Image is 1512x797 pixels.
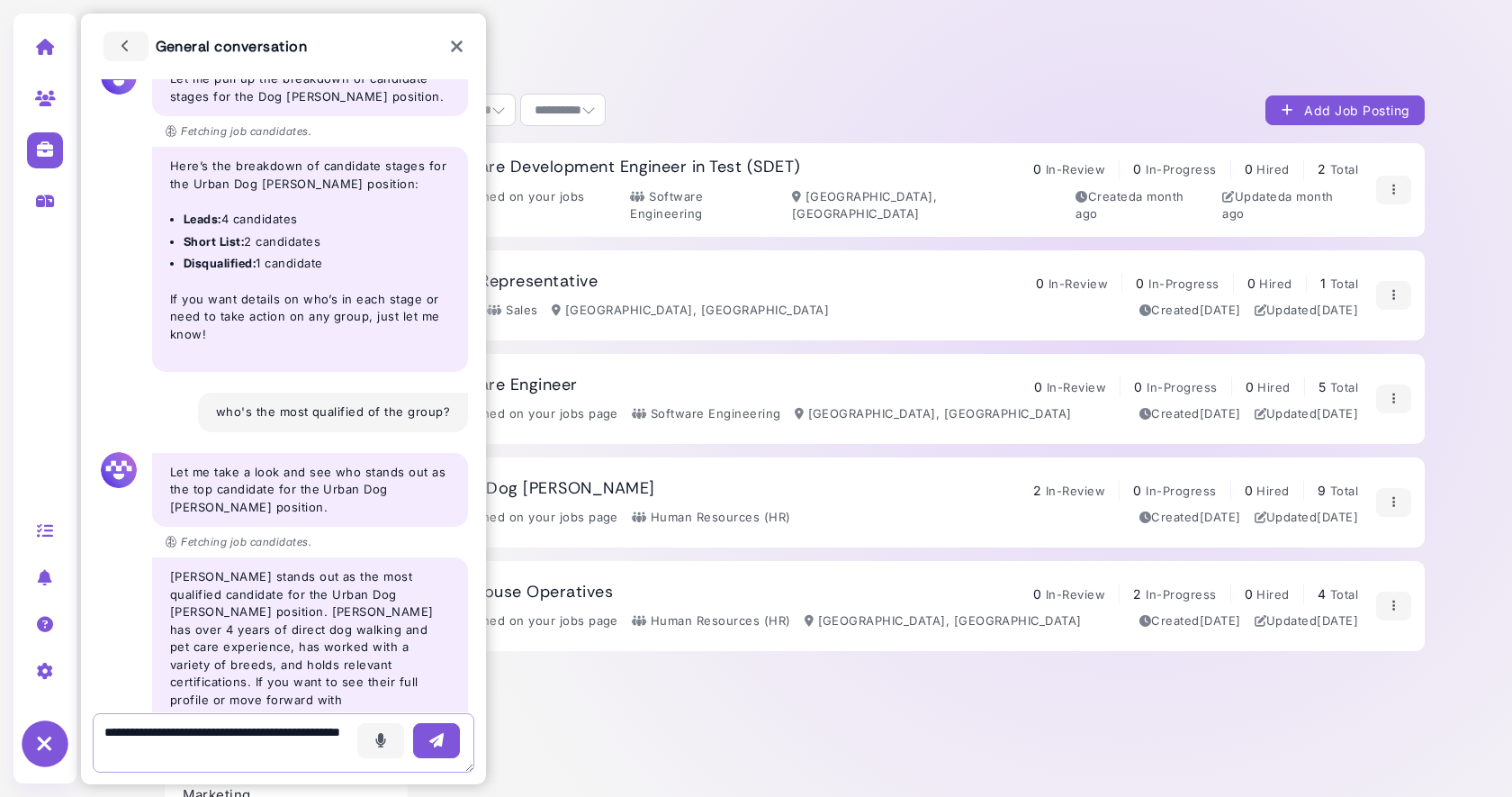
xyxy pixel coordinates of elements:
span: 0 [1134,379,1142,394]
span: 2 [1318,161,1326,177]
div: Software Engineering [630,188,778,223]
span: 2 [1133,586,1141,602]
span: 2 [1033,483,1041,498]
p: Let me take a look and see who stands out as the top candidate for the Urban Dog [PERSON_NAME] po... [170,464,450,517]
span: 1 [1320,276,1326,291]
p: Fetching job candidates. [166,534,311,550]
span: In-Review [1046,484,1105,498]
div: Updated [1255,302,1359,320]
span: 0 [1133,161,1141,177]
span: Total [1330,380,1358,394]
span: In-Progress [1146,587,1216,602]
span: Hired [1257,380,1290,394]
span: 4 [1318,586,1326,602]
div: Published on your jobs page [435,405,618,423]
span: 9 [1318,483,1326,498]
div: Updated [1255,405,1359,423]
span: In-Progress [1146,484,1216,498]
h3: Software Engineer [435,376,578,395]
h3: General conversation [103,32,307,61]
span: In-Review [1046,587,1105,602]
div: who's the most qualified of the group? [198,393,468,432]
div: If you want details on who’s in each stage or need to take action on any group, just let me know! [152,147,468,372]
div: Created [1075,188,1209,223]
h3: Urban Dog [PERSON_NAME] [435,479,655,499]
span: Total [1330,162,1358,177]
b: Disqualified: [184,256,256,270]
p: Let me pull up the breakdown of candidate stages for the Dog [PERSON_NAME] position. [170,70,450,105]
div: Add Job Posting [1280,101,1410,120]
h3: Sales Representative [435,272,598,292]
h2: Jobs [178,32,1425,59]
span: In-Review [1047,380,1106,394]
time: Jul 01, 2025 [1317,303,1358,317]
p: [PERSON_NAME] stands out as the most qualified candidate for the Urban Dog [PERSON_NAME] position... [170,568,450,727]
span: In-Review [1046,162,1105,177]
span: 0 [1247,276,1255,291]
li: 4 candidates [184,211,450,229]
span: In-Progress [1146,162,1216,177]
p: Here’s the breakdown of candidate stages for the Urban Dog [PERSON_NAME] position: [170,158,450,193]
span: Hired [1256,162,1289,177]
h3: Warehouse Operatives [435,583,614,602]
span: Total [1330,484,1358,498]
time: Feb 04, 2025 [1200,510,1241,524]
p: Fetching job candidates. [166,123,311,140]
span: Total [1330,276,1358,291]
div: Human Resources (HR) [632,612,791,630]
div: Published on your jobs page [435,612,618,630]
button: Add Job Posting [1265,95,1425,125]
span: 0 [1245,483,1253,498]
time: Jun 17, 2025 [1317,406,1358,421]
span: 0 [1033,161,1041,177]
time: Jul 01, 2025 [1200,303,1241,317]
time: Jun 07, 2025 [1317,510,1358,524]
span: In-Review [1048,276,1108,291]
div: Human Resources (HR) [632,509,791,527]
div: [GEOGRAPHIC_DATA], [GEOGRAPHIC_DATA] [792,188,1067,223]
div: Created [1139,405,1241,423]
div: Created [1139,302,1241,320]
div: Created [1139,509,1241,527]
span: Total [1330,587,1358,602]
div: Updated [1255,612,1359,630]
span: In-Progress [1148,276,1219,291]
span: Hired [1256,484,1289,498]
span: 0 [1245,586,1253,602]
time: Jun 07, 2025 [1200,406,1241,421]
div: Created [1139,612,1241,630]
span: Hired [1256,587,1289,602]
time: Mar 03, 2025 [1200,613,1241,628]
div: Updated [1222,188,1358,223]
b: Leads: [184,212,221,226]
span: 5 [1318,379,1326,394]
time: Jun 07, 2025 [1317,613,1358,628]
b: Short List: [184,234,244,249]
span: 0 [1133,483,1141,498]
div: [GEOGRAPHIC_DATA], [GEOGRAPHIC_DATA] [805,612,1082,630]
div: Published on your jobs page [435,509,618,527]
li: 2 candidates [184,233,450,251]
span: Hired [1259,276,1291,291]
div: Sales [487,302,537,320]
div: Software Engineering [632,405,781,423]
div: Published on your jobs page [435,188,617,223]
span: 0 [1136,276,1144,291]
span: 0 [1034,379,1042,394]
h3: Software Development Engineer in Test (SDET) [435,158,801,177]
span: 0 [1245,161,1253,177]
span: In-Progress [1147,380,1217,394]
div: [GEOGRAPHIC_DATA], [GEOGRAPHIC_DATA] [552,302,829,320]
div: Updated [1255,509,1359,527]
li: 1 candidate [184,255,450,273]
span: 0 [1036,276,1044,291]
span: 0 [1033,586,1041,602]
div: [GEOGRAPHIC_DATA], [GEOGRAPHIC_DATA] [795,405,1072,423]
span: 0 [1246,379,1254,394]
